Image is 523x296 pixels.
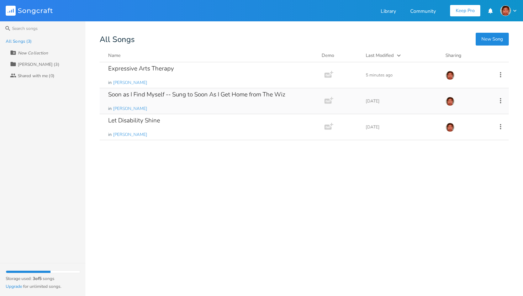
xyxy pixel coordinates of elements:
[366,52,437,59] button: Last Modified
[108,106,112,112] span: in
[113,106,147,112] span: [PERSON_NAME]
[322,52,357,59] div: Demo
[100,36,509,43] div: All Songs
[6,284,22,290] button: Upgrade
[18,51,48,55] div: New Collection
[108,132,112,138] span: in
[445,71,455,80] img: Kate Fuller
[6,275,54,282] span: Storage used: songs
[108,80,112,86] span: in
[33,276,42,281] b: 3 of 5
[108,65,174,72] div: Expressive Arts Therapy
[113,132,147,138] span: [PERSON_NAME]
[445,97,455,106] img: Kate Fuller
[381,9,396,15] a: Library
[113,80,147,86] span: [PERSON_NAME]
[366,125,437,129] div: [DATE]
[476,33,509,46] button: New Song
[410,9,436,15] a: Community
[366,73,437,77] div: 5 minutes ago
[18,74,54,78] div: Shared with me (0)
[108,52,313,59] button: Name
[500,5,511,16] img: Kate Fuller
[18,62,59,67] div: [PERSON_NAME] (3)
[366,99,437,103] div: [DATE]
[108,117,160,123] div: Let Disability Shine
[108,52,121,59] div: Name
[366,52,394,59] div: Last Modified
[108,91,285,97] div: Soon as I Find Myself -- Sung to Soon As I Get Home from The Wiz
[450,5,480,16] button: Keep Pro
[445,52,488,59] div: Sharing
[6,282,62,290] span: for unlimited songs.
[445,123,455,132] img: Kate Fuller
[6,39,32,43] div: All Songs (3)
